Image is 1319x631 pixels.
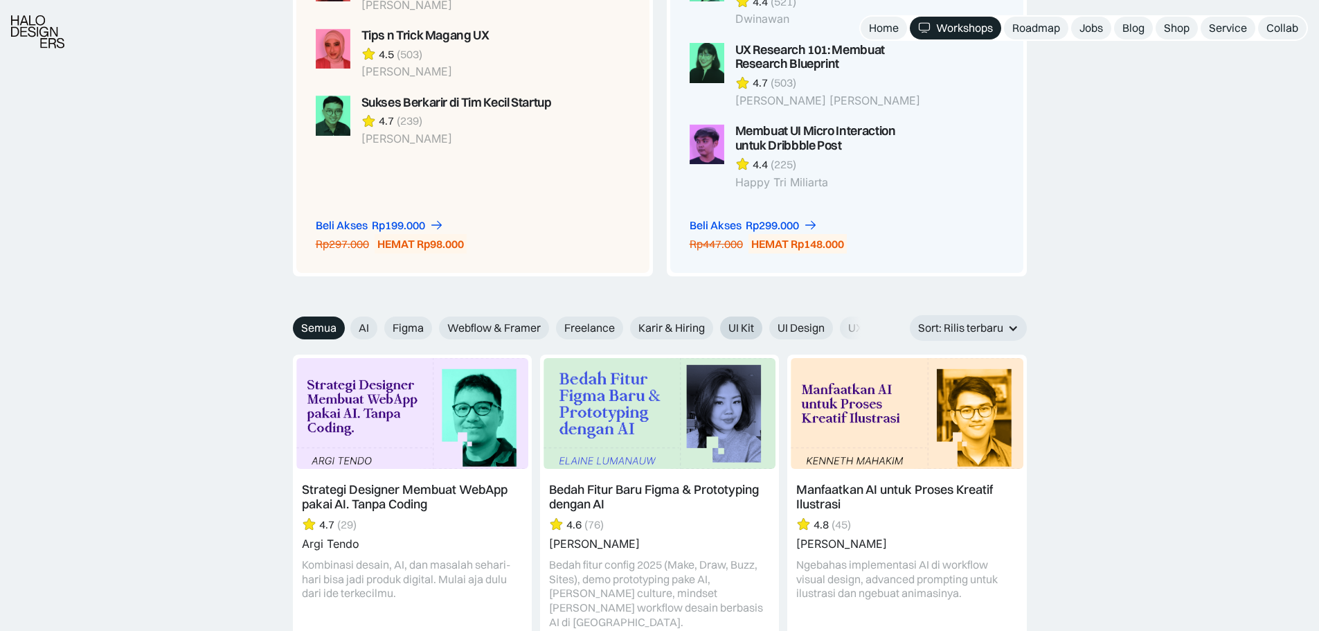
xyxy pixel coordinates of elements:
div: Membuat UI Micro Interaction untuk Dribbble Post [735,124,928,153]
div: Collab [1266,21,1298,35]
form: Email Form [293,317,868,339]
a: Collab [1258,17,1307,39]
a: Workshops [910,17,1001,39]
div: Rp297.000 [316,237,369,251]
div: Workshops [936,21,993,35]
a: Blog [1114,17,1153,39]
div: Sukses Berkarir di Tim Kecil Startup [361,96,552,110]
div: 4.7 [753,75,768,90]
div: [PERSON_NAME] [PERSON_NAME] [735,94,928,107]
a: Service [1201,17,1255,39]
div: Beli Akses [316,218,368,233]
div: Rp299.000 [746,218,799,233]
a: Home [861,17,907,39]
a: Beli AksesRp299.000 [690,218,818,233]
div: Beli Akses [690,218,742,233]
div: Blog [1122,21,1145,35]
span: Webflow & Framer [447,321,541,335]
div: HEMAT Rp98.000 [377,237,464,251]
span: Figma [393,321,424,335]
div: Service [1209,21,1247,35]
a: Membuat UI Micro Interaction untuk Dribbble Post4.4(225)Happy Tri Miliarta [690,124,928,189]
a: Beli AksesRp199.000 [316,218,444,233]
a: UX Research 101: Membuat Research Blueprint4.7(503)[PERSON_NAME] [PERSON_NAME] [690,43,928,108]
div: (239) [397,114,422,128]
div: Dwinawan [735,12,928,26]
div: UX Research 101: Membuat Research Blueprint [735,43,928,72]
div: (225) [771,157,796,172]
a: Roadmap [1004,17,1068,39]
div: Happy Tri Miliarta [735,176,928,189]
div: Jobs [1079,21,1103,35]
span: UX Design [848,321,899,335]
span: UI Design [778,321,825,335]
span: UI Kit [728,321,754,335]
div: Sort: Rilis terbaru [918,321,1003,335]
span: Freelance [564,321,615,335]
a: Sukses Berkarir di Tim Kecil Startup4.7(239)[PERSON_NAME] [316,96,554,146]
div: Roadmap [1012,21,1060,35]
div: Rp447.000 [690,237,743,251]
div: Sort: Rilis terbaru [910,315,1027,341]
div: Rp199.000 [372,218,425,233]
div: [PERSON_NAME] [361,132,552,145]
div: Shop [1164,21,1190,35]
span: Semua [301,321,337,335]
div: HEMAT Rp148.000 [751,237,844,251]
a: Tips n Trick Magang UX4.5(503)[PERSON_NAME] [316,28,554,79]
span: Karir & Hiring [638,321,705,335]
div: 4.4 [753,157,768,172]
div: Tips n Trick Magang UX [361,28,490,43]
div: 4.5 [379,47,394,62]
a: Shop [1156,17,1198,39]
div: [PERSON_NAME] [361,65,490,78]
div: 4.7 [379,114,394,128]
a: Jobs [1071,17,1111,39]
div: (503) [397,47,422,62]
span: AI [359,321,369,335]
div: (503) [771,75,796,90]
div: Home [869,21,899,35]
